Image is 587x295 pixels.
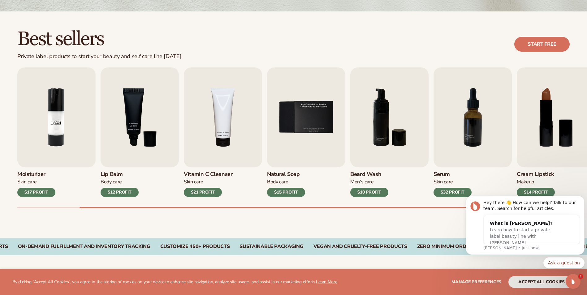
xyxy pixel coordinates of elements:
h3: Lip Balm [101,171,139,178]
a: 7 / 9 [434,67,512,197]
div: $15 PROFIT [267,188,305,197]
a: 2 / 9 [17,67,96,197]
p: By clicking "Accept All Cookies", you agree to the storing of cookies on your device to enhance s... [12,280,337,285]
div: $17 PROFIT [17,188,55,197]
a: 6 / 9 [350,67,429,197]
a: 3 / 9 [101,67,179,197]
div: Body Care [101,179,139,185]
h2: Best sellers [17,29,183,49]
button: Manage preferences [451,276,501,288]
div: $21 PROFIT [184,188,222,197]
a: 5 / 9 [267,67,345,197]
h3: Beard Wash [350,171,388,178]
h3: Cream Lipstick [517,171,555,178]
div: $32 PROFIT [434,188,472,197]
a: Learn More [316,279,337,285]
div: On-Demand Fulfillment and Inventory Tracking [18,244,150,250]
div: $12 PROFIT [101,188,139,197]
div: VEGAN AND CRUELTY-FREE PRODUCTS [313,244,407,250]
div: CUSTOMIZE 450+ PRODUCTS [160,244,230,250]
a: Start free [514,37,570,52]
button: accept all cookies [508,276,575,288]
h3: Natural Soap [267,171,305,178]
div: Skin Care [434,179,472,185]
div: SUSTAINABLE PACKAGING [240,244,303,250]
div: Body Care [267,179,305,185]
h3: Moisturizer [17,171,55,178]
div: Private label products to start your beauty and self care line [DATE]. [17,53,183,60]
div: ZERO MINIMUM ORDER QUANTITIES [417,244,503,250]
iframe: Intercom live chat [566,274,581,289]
iframe: Intercom notifications message [463,186,587,278]
h3: Serum [434,171,472,178]
div: Makeup [517,179,555,185]
a: 4 / 9 [184,67,262,197]
span: Manage preferences [451,279,501,285]
img: Shopify Image 3 [17,67,96,167]
span: 1 [578,274,583,279]
div: $10 PROFIT [350,188,388,197]
div: Men’s Care [350,179,388,185]
div: Skin Care [17,179,55,185]
div: Skin Care [184,179,233,185]
h3: Vitamin C Cleanser [184,171,233,178]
